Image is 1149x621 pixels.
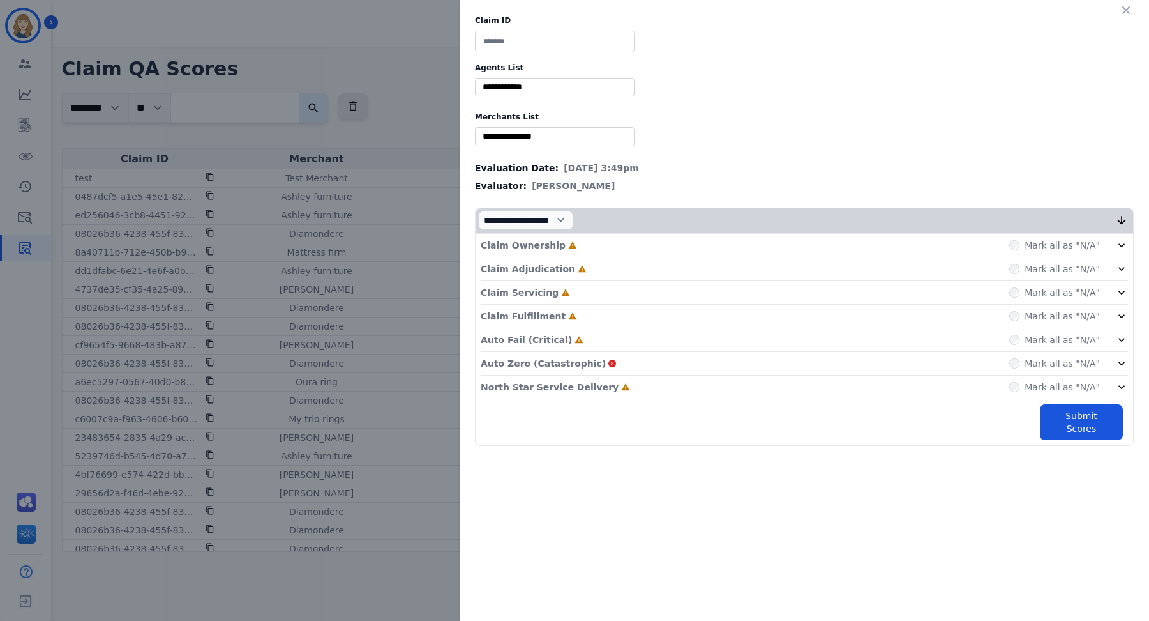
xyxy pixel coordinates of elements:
label: Mark all as "N/A" [1025,357,1100,370]
label: Mark all as "N/A" [1025,263,1100,275]
span: [DATE] 3:49pm [564,162,639,174]
p: Claim Servicing [481,286,559,299]
button: Submit Scores [1040,404,1123,440]
label: Mark all as "N/A" [1025,333,1100,346]
label: Mark all as "N/A" [1025,381,1100,394]
label: Agents List [475,63,1134,73]
label: Merchants List [475,112,1134,122]
p: Claim Ownership [481,239,566,252]
span: [PERSON_NAME] [532,180,615,192]
label: Mark all as "N/A" [1025,310,1100,323]
label: Claim ID [475,15,1134,26]
p: Claim Fulfillment [481,310,566,323]
ul: selected options [478,80,631,94]
p: Auto Fail (Critical) [481,333,572,346]
p: Claim Adjudication [481,263,575,275]
ul: selected options [478,130,631,143]
div: Evaluation Date: [475,162,1134,174]
label: Mark all as "N/A" [1025,286,1100,299]
p: Auto Zero (Catastrophic) [481,357,606,370]
label: Mark all as "N/A" [1025,239,1100,252]
div: Evaluator: [475,180,1134,192]
p: North Star Service Delivery [481,381,619,394]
